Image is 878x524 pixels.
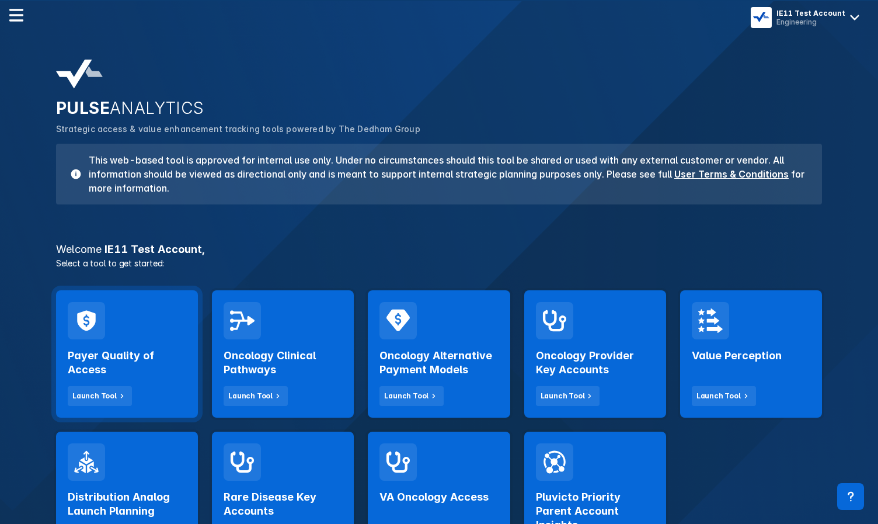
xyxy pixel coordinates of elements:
button: Launch Tool [379,386,444,406]
span: ANALYTICS [110,98,204,118]
h3: This web-based tool is approved for internal use only. Under no circumstances should this tool be... [82,153,808,195]
a: Oncology Alternative Payment ModelsLaunch Tool [368,290,510,418]
a: Oncology Provider Key AccountsLaunch Tool [524,290,666,418]
button: Launch Tool [692,386,756,406]
h2: Payer Quality of Access [68,349,186,377]
div: Launch Tool [696,391,741,401]
span: Welcome [56,243,102,255]
h2: Distribution Analog Launch Planning [68,490,186,518]
a: Payer Quality of AccessLaunch Tool [56,290,198,418]
p: Strategic access & value enhancement tracking tools powered by The Dedham Group [56,123,822,136]
h2: Value Perception [692,349,782,363]
button: Launch Tool [68,386,132,406]
h2: VA Oncology Access [379,490,489,504]
div: Launch Tool [72,391,117,401]
div: Launch Tool [384,391,428,401]
a: User Terms & Conditions [674,168,789,180]
a: Oncology Clinical PathwaysLaunch Tool [212,290,354,418]
div: Launch Tool [541,391,585,401]
h2: Oncology Clinical Pathways [224,349,342,377]
img: menu button [753,9,769,26]
div: IE11 Test Account [776,9,845,18]
button: Launch Tool [536,386,600,406]
img: pulse-analytics-logo [56,60,103,89]
h2: Oncology Alternative Payment Models [379,349,498,377]
div: Launch Tool [228,391,273,401]
h3: IE11 Test Account , [49,244,829,255]
img: menu--horizontal.svg [9,8,23,22]
h2: PULSE [56,98,822,118]
div: Contact Support [837,483,864,510]
h2: Rare Disease Key Accounts [224,490,342,518]
div: Engineering [776,18,845,26]
p: Select a tool to get started: [49,257,829,269]
a: Value PerceptionLaunch Tool [680,290,822,418]
h2: Oncology Provider Key Accounts [536,349,654,377]
button: Launch Tool [224,386,288,406]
